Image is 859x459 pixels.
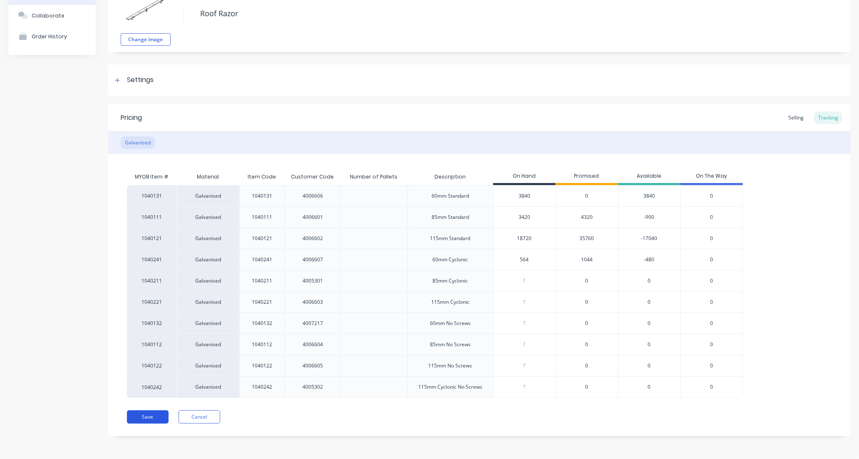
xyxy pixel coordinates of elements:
div: Customer Code [284,166,340,187]
div: 4007217 [303,320,323,327]
div: 0 [618,376,680,398]
div: 3840 [494,186,556,206]
div: Item Code [241,166,283,187]
div: Settings [127,75,154,85]
div: Galvanised [177,355,239,376]
div: Galvanised [177,334,239,355]
div: 1040242 [252,383,272,391]
div: Galvanised [177,185,239,206]
button: Cancel [179,410,220,424]
div: 85mm Cyclonic [433,277,468,285]
div: Available [618,169,680,185]
div: 115mm No Screws [429,362,472,370]
span: 0 [710,298,713,306]
div: Pricing [121,113,142,123]
div: 1040122 [252,362,272,370]
button: Save [127,410,169,424]
span: 0 [710,256,713,263]
div: 1040221 [127,291,177,313]
div: ? [494,334,556,355]
span: 0 [710,341,713,348]
div: Description [428,166,472,187]
span: 0 [710,192,713,200]
div: 85mm Standard [432,213,469,221]
div: 0 [618,291,680,313]
div: On Hand [493,169,556,185]
span: 0 [586,341,588,348]
div: 1040241 [252,256,272,263]
div: -900 [618,206,680,228]
div: Number of Pallets [343,166,404,187]
div: Galvanised [177,270,239,291]
div: 1040242 [127,376,177,398]
div: 1040112 [252,341,272,348]
span: 0 [586,383,588,391]
div: ? [494,292,556,313]
div: 1040132 [252,320,272,327]
div: 115mm Standard [430,235,471,242]
div: 4006601 [303,213,323,221]
button: Collaborate [8,5,96,26]
div: 115mm Cyclonic No Screws [418,383,482,391]
div: 1040112 [127,334,177,355]
button: Change image [121,33,171,46]
div: 85mm No Screws [430,341,471,348]
div: 3420 [494,207,556,228]
div: 4006603 [303,298,323,306]
div: 1040122 [127,355,177,376]
div: 4006606 [303,192,323,200]
div: 60mm No Screws [430,320,471,327]
div: 1040131 [252,192,272,200]
div: MYOB Item # [127,169,177,185]
div: 4006602 [303,235,323,242]
span: 0 [586,298,588,306]
span: 0 [586,277,588,285]
textarea: Roof Razor [196,4,770,23]
span: 0 [586,320,588,327]
div: 1040121 [252,235,272,242]
div: -17040 [618,228,680,249]
div: 1040111 [252,213,272,221]
div: 1040111 [127,206,177,228]
div: 4005301 [303,277,323,285]
div: 18720 [494,228,556,249]
div: 1040211 [252,277,272,285]
div: -480 [618,249,680,270]
div: 3840 [618,185,680,206]
div: Galvanised [177,249,239,270]
div: 4006607 [303,256,323,263]
div: 1040131 [127,185,177,206]
div: Galvanised [177,228,239,249]
span: 0 [710,213,713,221]
div: 1040132 [127,313,177,334]
div: 4006605 [303,362,323,370]
span: 0 [586,192,588,200]
div: 4006604 [303,341,323,348]
div: 0 [618,334,680,355]
div: 0 [618,313,680,334]
div: Galvanised [121,136,155,149]
div: ? [494,270,556,291]
div: Order History [32,33,67,40]
div: Material [177,169,239,185]
span: 0 [710,383,713,391]
div: ? [494,313,556,334]
div: 564 [494,249,556,270]
div: 1040211 [127,270,177,291]
span: 0 [710,277,713,285]
div: ? [494,355,556,376]
div: Galvanised [177,313,239,334]
div: 1040221 [252,298,272,306]
span: 0 [586,362,588,370]
div: Tracking [814,112,842,124]
div: On The Way [680,169,743,185]
div: 115mm Cyclonic [431,298,469,306]
span: 0 [710,362,713,370]
div: Selling [784,112,808,124]
span: 1044 [581,256,593,263]
div: 0 [618,355,680,376]
span: 35760 [580,235,594,242]
div: ? [494,377,556,397]
div: 4005302 [303,383,323,391]
div: Galvanised [177,291,239,313]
